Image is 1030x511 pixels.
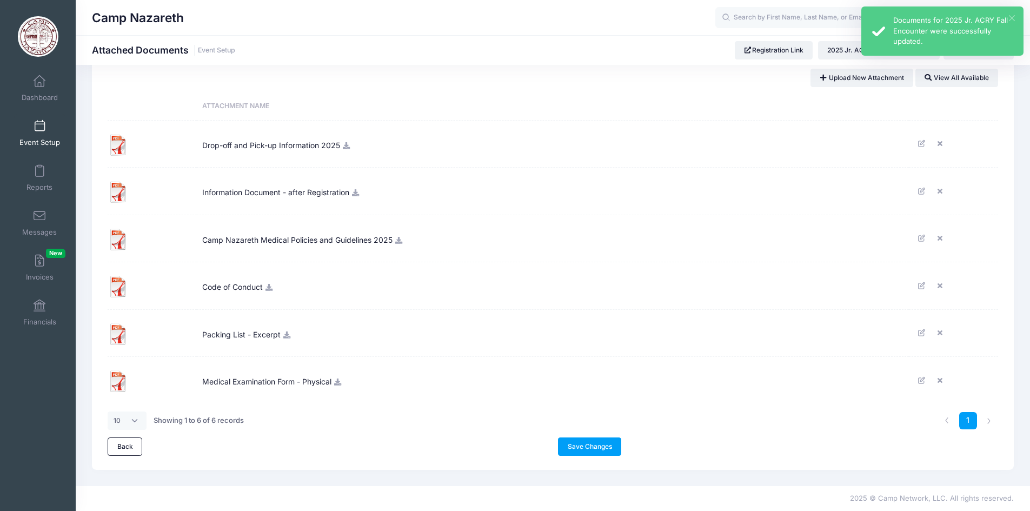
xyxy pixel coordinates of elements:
a: Reports [14,159,65,197]
a: InvoicesNew [14,249,65,287]
span: Dashboard [22,93,58,102]
a: 1 [959,412,977,430]
span: Invoices [26,273,54,282]
a: Save Changes [558,437,621,456]
a: Back [108,437,142,456]
span: Event Setup [19,138,60,147]
a: Event Setup [14,114,65,152]
span: Financials [23,317,56,327]
button: × [1009,15,1015,21]
a: Messages [14,204,65,242]
h1: Attached Documents [92,44,235,56]
button: 2025 Jr. ACRY Fall Encounter [818,41,940,59]
span: 2025 Jr. ACRY Fall Encounter [827,46,918,54]
img: Camp Nazareth [18,16,58,57]
input: Search by First Name, Last Name, or Email... [715,7,878,29]
a: Event Setup [198,47,235,55]
a: Financials [14,294,65,331]
span: Drop-off and Pick-up Information 2025 [202,129,340,158]
span: Messages [22,228,57,237]
span: Medical Examination Form - Physical [202,366,331,395]
div: Showing 1 to 6 of 6 records [154,408,244,433]
span: Reports [26,183,52,192]
button: Fr. [PERSON_NAME] [907,5,1014,30]
span: Information Document - after Registration [202,176,349,205]
span: 2025 © Camp Network, LLC. All rights reserved. [850,494,1014,502]
span: New [46,249,65,258]
span: Camp Nazareth Medical Policies and Guidelines 2025 [202,224,393,253]
a: View All Available [915,69,998,87]
a: Upload New Attachment [810,69,913,87]
h1: Camp Nazareth [92,5,184,30]
a: Registration Link [735,41,813,59]
th: Attachment Name: activate to sort column ascending [197,92,909,121]
span: Packing List - Excerpt [202,318,281,348]
div: Documents for 2025 Jr. ACRY Fall Encounter were successfully updated. [893,15,1015,47]
span: Code of Conduct [202,271,263,300]
a: Dashboard [14,69,65,107]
